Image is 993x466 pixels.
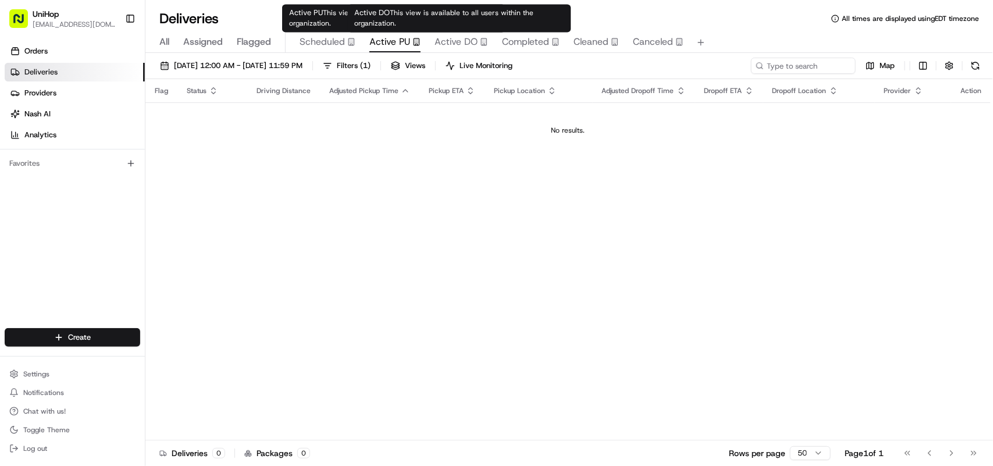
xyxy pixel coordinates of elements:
span: Scheduled [300,35,345,49]
button: Settings [5,366,140,382]
span: • [97,181,101,190]
button: UniHop[EMAIL_ADDRESS][DOMAIN_NAME] [5,5,120,33]
button: Live Monitoring [440,58,518,74]
button: Refresh [967,58,984,74]
a: Analytics [5,126,145,144]
div: Start new chat [52,112,191,123]
button: Create [5,328,140,347]
span: Create [68,332,91,343]
div: Deliveries [159,447,225,459]
img: 8016278978528_b943e370aa5ada12b00a_72.png [24,112,45,133]
span: Cleaned [574,35,608,49]
span: Settings [23,369,49,379]
span: Live Monitoring [460,61,512,71]
div: 0 [297,448,310,458]
span: Active PU [369,35,410,49]
span: Pickup ETA [429,86,464,95]
p: Welcome 👋 [12,47,212,66]
span: Notifications [23,388,64,397]
span: Canceled [633,35,673,49]
a: 💻API Documentation [94,225,191,246]
button: Chat with us! [5,403,140,419]
span: Dropoff ETA [704,86,742,95]
p: Rows per page [729,447,785,459]
span: Dropoff Location [773,86,827,95]
a: Nash AI [5,105,145,123]
div: 💻 [98,230,108,240]
input: Type to search [751,58,856,74]
span: Filters [337,61,371,71]
span: API Documentation [110,229,187,241]
span: Flag [155,86,168,95]
div: Active DO [348,5,571,33]
img: 1736555255976-a54dd68f-1ca7-489b-9aae-adbdc363a1c4 [23,182,33,191]
div: 📗 [12,230,21,240]
span: Nash AI [24,109,51,119]
span: [DATE] [103,181,127,190]
img: Nash [12,12,35,35]
span: All [159,35,169,49]
span: Active DO [435,35,478,49]
a: Orders [5,42,145,61]
div: We're available if you need us! [52,123,160,133]
span: Orders [24,46,48,56]
button: UniHop [33,8,59,20]
img: Brigitte Vinadas [12,170,30,188]
button: [DATE] 12:00 AM - [DATE] 11:59 PM [155,58,308,74]
span: Views [405,61,425,71]
div: Packages [244,447,310,459]
span: Toggle Theme [23,425,70,435]
span: Completed [502,35,549,49]
span: All times are displayed using EDT timezone [842,14,979,23]
button: Filters(1) [318,58,376,74]
div: Favorites [5,154,140,173]
span: Log out [23,444,47,453]
span: Status [187,86,207,95]
span: Flagged [237,35,271,49]
button: [EMAIL_ADDRESS][DOMAIN_NAME] [33,20,116,29]
button: Map [860,58,900,74]
button: Log out [5,440,140,457]
span: Providers [24,88,56,98]
button: Start new chat [198,115,212,129]
span: Pylon [116,258,141,266]
span: ( 1 ) [360,61,371,71]
a: Providers [5,84,145,102]
span: [PERSON_NAME] [36,181,94,190]
div: Action [960,86,981,95]
input: Clear [30,76,192,88]
span: Provider [884,86,912,95]
span: Assigned [183,35,223,49]
a: 📗Knowledge Base [7,225,94,246]
span: This view is available to all users within the organization. [355,9,534,29]
button: Views [386,58,430,74]
span: Pickup Location [494,86,545,95]
span: Deliveries [24,67,58,77]
div: No results. [150,126,986,135]
span: Knowledge Base [23,229,89,241]
span: Map [880,61,895,71]
div: Past conversations [12,152,78,161]
div: Page 1 of 1 [845,447,884,459]
span: Chat with us! [23,407,66,416]
span: [DATE] 12:00 AM - [DATE] 11:59 PM [174,61,302,71]
button: See all [180,150,212,163]
span: Driving Distance [257,86,311,95]
span: Adjusted Pickup Time [329,86,398,95]
a: Deliveries [5,63,145,81]
div: Active PU [282,5,506,33]
div: 0 [212,448,225,458]
span: Adjusted Dropoff Time [602,86,674,95]
span: Analytics [24,130,56,140]
img: 1736555255976-a54dd68f-1ca7-489b-9aae-adbdc363a1c4 [12,112,33,133]
a: Powered byPylon [82,257,141,266]
button: Toggle Theme [5,422,140,438]
h1: Deliveries [159,9,219,28]
button: Notifications [5,385,140,401]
